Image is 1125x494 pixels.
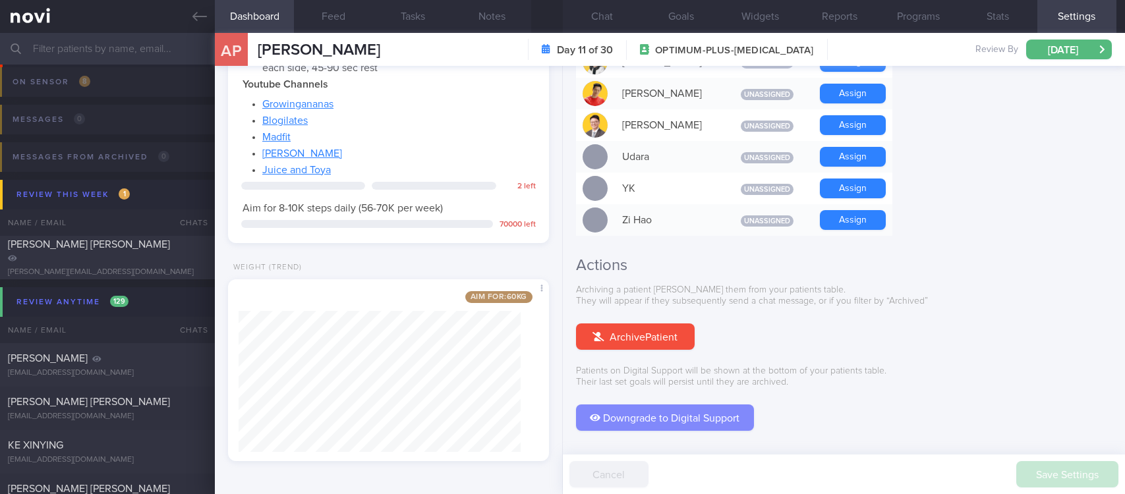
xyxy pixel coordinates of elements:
[576,285,1112,308] p: Archiving a patient [PERSON_NAME] them from your patients table. They will appear if they subsequ...
[262,99,333,109] a: Growingananas
[13,186,133,204] div: Review this week
[119,188,130,200] span: 1
[820,115,886,135] button: Assign
[741,184,793,195] span: Unassigned
[8,397,170,407] span: [PERSON_NAME] [PERSON_NAME]
[500,220,536,230] div: 70000 left
[820,84,886,103] button: Assign
[616,144,721,170] div: Udara
[9,111,88,128] div: Messages
[655,44,813,57] span: OPTIMUM-PLUS-[MEDICAL_DATA]
[110,296,129,307] span: 129
[262,165,331,175] a: Juice and Toya
[741,121,793,132] span: Unassigned
[465,291,533,303] span: Aim for: 60 kg
[576,323,695,350] button: ArchivePatient
[1026,40,1112,59] button: [DATE]
[741,152,793,163] span: Unassigned
[74,113,85,124] span: 0
[262,115,308,126] a: Blogilates
[557,43,613,57] strong: Day 11 of 30
[576,366,1112,389] p: Patients on Digital Support will be shown at the bottom of your patients table. Their last set go...
[576,404,754,431] button: Downgrade to Digital Support
[975,44,1018,56] span: Review By
[9,73,94,91] div: On sensor
[741,89,793,100] span: Unassigned
[243,203,443,213] span: Aim for 8-10K steps daily (56-70K per week)
[8,440,63,451] span: KE XINYING
[576,256,1112,275] h2: Actions
[741,215,793,227] span: Unassigned
[8,412,207,422] div: [EMAIL_ADDRESS][DOMAIN_NAME]
[8,239,170,250] span: [PERSON_NAME] [PERSON_NAME]
[8,353,88,364] span: [PERSON_NAME]
[243,79,328,90] strong: Youtube Channels
[8,455,207,465] div: [EMAIL_ADDRESS][DOMAIN_NAME]
[207,25,256,76] div: AP
[616,207,721,233] div: Zi Hao
[820,178,886,198] button: Assign
[503,182,536,192] div: 2 left
[616,112,721,138] div: [PERSON_NAME]
[79,76,90,87] span: 8
[258,42,380,58] span: [PERSON_NAME]
[8,368,207,378] div: [EMAIL_ADDRESS][DOMAIN_NAME]
[228,263,302,273] div: Weight (Trend)
[616,175,721,202] div: YK
[262,148,342,159] a: [PERSON_NAME]
[158,151,169,162] span: 0
[8,483,170,494] span: [PERSON_NAME] [PERSON_NAME]
[262,132,291,142] a: Madfit
[8,267,207,277] div: [PERSON_NAME][EMAIL_ADDRESS][DOMAIN_NAME]
[9,148,173,166] div: Messages from Archived
[820,210,886,230] button: Assign
[162,317,215,343] div: Chats
[616,80,721,107] div: [PERSON_NAME]
[162,209,215,236] div: Chats
[13,293,132,311] div: Review anytime
[820,147,886,167] button: Assign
